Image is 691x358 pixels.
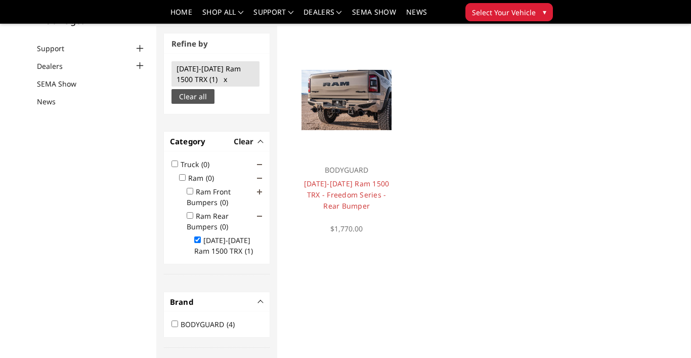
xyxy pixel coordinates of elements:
label: Truck [181,160,215,169]
a: SEMA Show [37,78,89,89]
a: Support [253,9,293,23]
h4: Category [170,136,264,147]
span: Click to show/hide children [257,162,262,167]
span: $1,770.00 [330,224,363,233]
p: BODYGUARD [303,164,391,176]
span: (0) [206,173,214,183]
label: [DATE]-[DATE] Ram 1500 TRX [194,235,259,256]
span: [DATE]-[DATE] Ram 1500 TRX (1) x [177,64,241,84]
a: Dealers [304,9,342,23]
h3: Refine by [164,33,270,54]
label: Ram Front Bumpers [187,187,234,207]
span: ▾ [543,7,546,17]
span: Clear all [179,92,207,101]
label: BODYGUARD [181,320,241,329]
span: Click to show/hide children [257,176,262,181]
h5: Web Pages [37,16,146,25]
span: Click to show/hide children [257,189,262,194]
a: Dealers [37,61,75,71]
span: (1) [245,246,253,256]
span: (0) [220,197,228,207]
span: (4) [227,320,235,329]
a: shop all [202,9,243,23]
span: Click to show/hide children [257,214,262,219]
button: - [258,139,264,144]
button: Select Your Vehicle [465,3,553,21]
span: (0) [220,222,228,231]
span: Select Your Vehicle [472,7,536,18]
h4: Brand [170,296,264,308]
a: News [406,9,427,23]
a: SEMA Show [352,9,396,23]
span: (0) [201,160,209,169]
label: Ram Rear Bumpers [187,211,234,231]
button: - [258,299,264,304]
a: Support [37,43,77,54]
iframe: Chat Widget [640,309,691,358]
a: [DATE]-[DATE] Ram 1500 TRX - Freedom Series - Rear Bumper [304,179,390,211]
a: Home [170,9,192,23]
span: Clear [234,136,253,146]
a: News [37,96,68,107]
label: Ram [188,173,220,183]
